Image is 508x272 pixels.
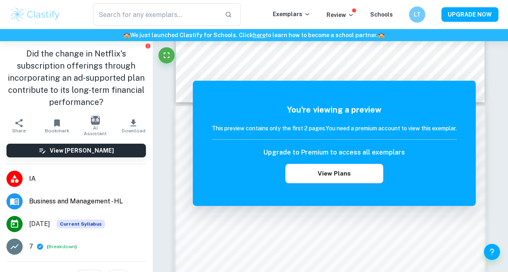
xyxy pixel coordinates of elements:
[121,128,145,134] span: Download
[158,47,175,63] button: Fullscreen
[263,148,405,157] h6: Upgrade to Premium to access all exemplars
[370,11,393,18] a: Schools
[114,115,152,137] button: Download
[484,244,500,260] button: Help and Feedback
[413,10,422,19] h6: LT
[273,10,310,19] p: Exemplars
[145,43,151,49] button: Report issue
[123,32,130,38] span: 🏫
[76,115,114,137] button: AI Assistant
[45,128,70,134] span: Bookmark
[47,243,77,251] span: ( )
[38,115,76,137] button: Bookmark
[6,48,146,108] h1: Did the change in Netflix's subscription offerings through incorporating an ad-supported plan con...
[29,197,146,206] span: Business and Management - HL
[10,6,61,23] img: Clastify logo
[327,10,354,19] p: Review
[48,243,75,250] button: Breakdown
[29,219,50,229] span: [DATE]
[253,32,266,38] a: here
[212,124,457,133] h6: This preview contains only the first 2 pages. You need a premium account to view this exemplar.
[29,174,146,184] span: IA
[378,32,385,38] span: 🏫
[6,144,146,157] button: View [PERSON_NAME]
[91,116,100,125] img: AI Assistant
[2,31,506,40] h6: We just launched Clastify for Schools. Click to learn how to become a school partner.
[81,125,110,136] span: AI Assistant
[50,146,114,155] h6: View [PERSON_NAME]
[441,7,498,22] button: UPGRADE NOW
[285,164,383,183] button: View Plans
[409,6,425,23] button: LT
[29,242,33,251] p: 7
[212,104,457,116] h5: You're viewing a preview
[57,220,105,228] div: This exemplar is based on the current syllabus. Feel free to refer to it for inspiration/ideas wh...
[93,3,219,26] input: Search for any exemplars...
[57,220,105,228] span: Current Syllabus
[12,128,26,134] span: Share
